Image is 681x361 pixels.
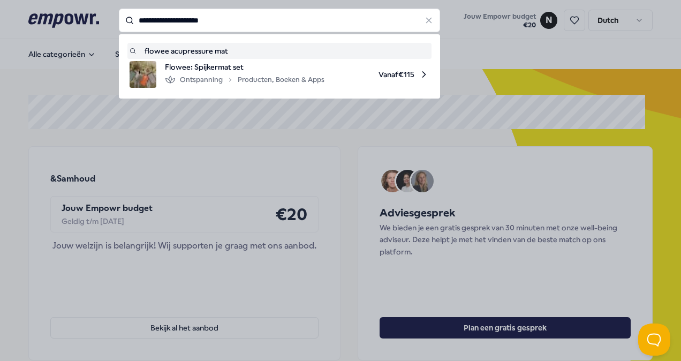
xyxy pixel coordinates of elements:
div: Ontspanning Producten, Boeken & Apps [165,73,324,86]
input: Search for products, categories or subcategories [119,9,440,32]
a: flowee acupressure mat [130,45,429,57]
a: product imageFlowee: Spijkermat setOntspanningProducten, Boeken & AppsVanaf€115 [130,61,429,88]
span: Flowee: Spijkermat set [165,61,324,73]
img: product image [130,61,156,88]
iframe: Help Scout Beacon - Open [638,324,670,356]
span: Vanaf € 115 [333,61,429,88]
